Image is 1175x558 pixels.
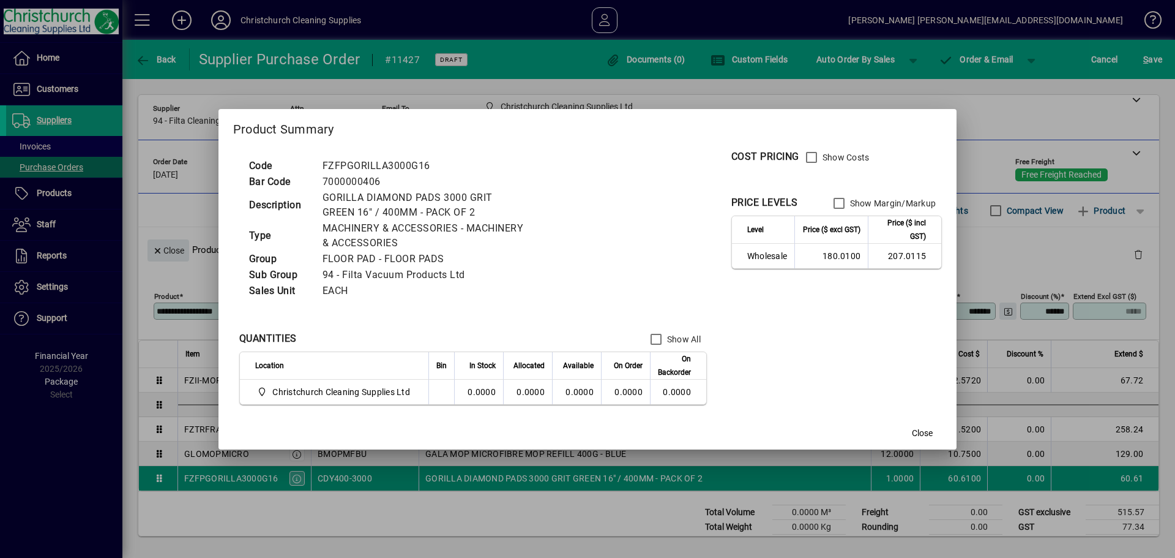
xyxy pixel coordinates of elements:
[316,221,539,251] td: MACHINERY & ACCESSORIES - MACHINERY & ACCESSORIES
[731,195,798,210] div: PRICE LEVELS
[218,109,957,145] h2: Product Summary
[272,386,410,398] span: Christchurch Cleaning Supplies Ltd
[650,380,706,404] td: 0.0000
[436,359,447,372] span: Bin
[563,359,594,372] span: Available
[316,174,539,190] td: 7000000406
[665,333,701,345] label: Show All
[255,359,284,372] span: Location
[848,197,936,209] label: Show Margin/Markup
[243,158,316,174] td: Code
[747,250,787,262] span: Wholesale
[903,423,942,445] button: Close
[868,244,941,268] td: 207.0115
[454,380,503,404] td: 0.0000
[552,380,601,404] td: 0.0000
[316,251,539,267] td: FLOOR PAD - FLOOR PADS
[658,352,691,379] span: On Backorder
[614,387,643,397] span: 0.0000
[316,158,539,174] td: FZFPGORILLA3000G16
[243,190,316,221] td: Description
[243,283,316,299] td: Sales Unit
[469,359,496,372] span: In Stock
[513,359,545,372] span: Allocated
[243,251,316,267] td: Group
[820,151,870,164] label: Show Costs
[243,174,316,190] td: Bar Code
[255,385,415,399] span: Christchurch Cleaning Supplies Ltd
[316,267,539,283] td: 94 - Filta Vacuum Products Ltd
[503,380,552,404] td: 0.0000
[794,244,868,268] td: 180.0100
[243,267,316,283] td: Sub Group
[316,190,539,221] td: GORILLA DIAMOND PADS 3000 GRIT GREEN 16" / 400MM - PACK OF 2
[614,359,643,372] span: On Order
[876,216,926,243] span: Price ($ incl GST)
[912,427,933,440] span: Close
[731,149,799,164] div: COST PRICING
[243,221,316,251] td: Type
[239,331,297,346] div: QUANTITIES
[316,283,539,299] td: EACH
[803,223,860,236] span: Price ($ excl GST)
[747,223,764,236] span: Level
